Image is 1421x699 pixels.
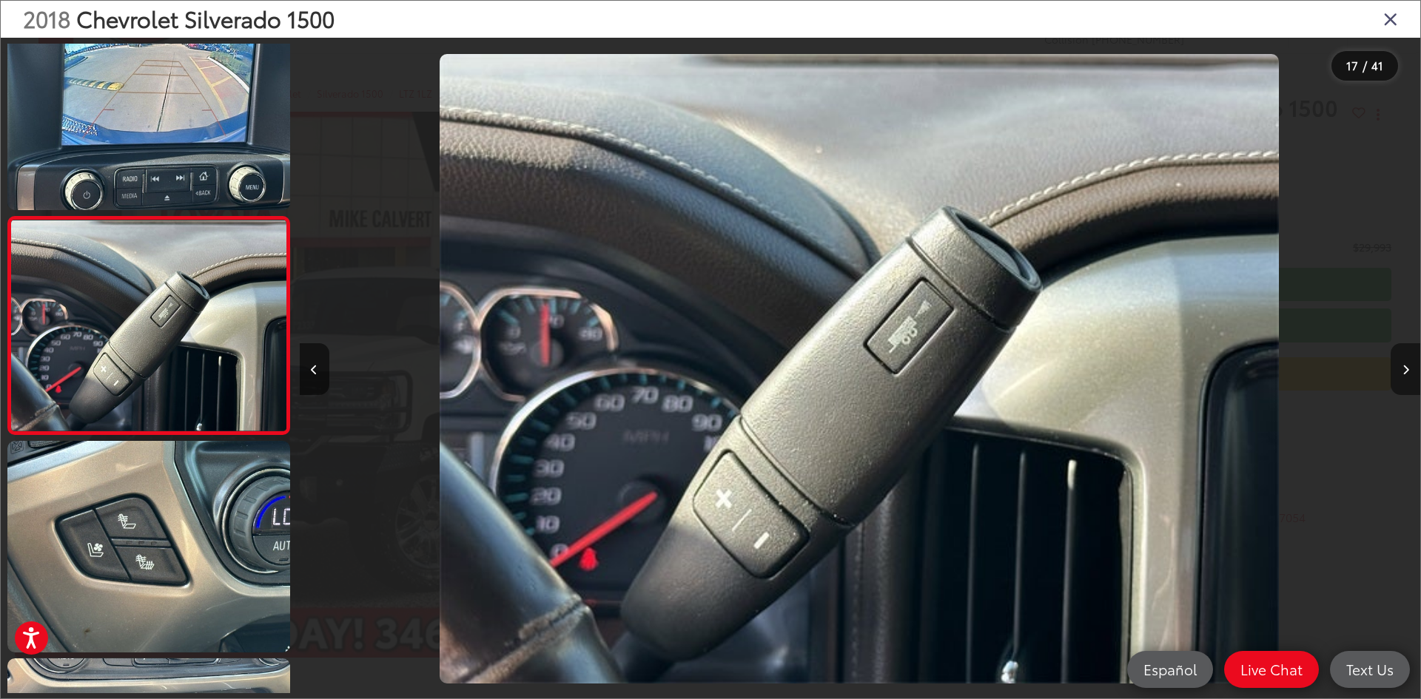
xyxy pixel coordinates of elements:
[299,54,1420,683] div: 2018 Chevrolet Silverado 1500 LTZ 1LZ 16
[1224,651,1319,688] a: Live Chat
[1371,57,1383,73] span: 41
[1233,660,1310,678] span: Live Chat
[23,2,70,34] span: 2018
[1391,343,1420,395] button: Next image
[1136,660,1204,678] span: Español
[8,220,289,430] img: 2018 Chevrolet Silverado 1500 LTZ 1LZ
[1127,651,1213,688] a: Español
[1339,660,1401,678] span: Text Us
[440,54,1279,683] img: 2018 Chevrolet Silverado 1500 LTZ 1LZ
[1346,57,1358,73] span: 17
[1383,9,1398,28] i: Close gallery
[4,439,292,655] img: 2018 Chevrolet Silverado 1500 LTZ 1LZ
[76,2,335,34] span: Chevrolet Silverado 1500
[300,343,329,395] button: Previous image
[1330,651,1410,688] a: Text Us
[1361,61,1368,71] span: /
